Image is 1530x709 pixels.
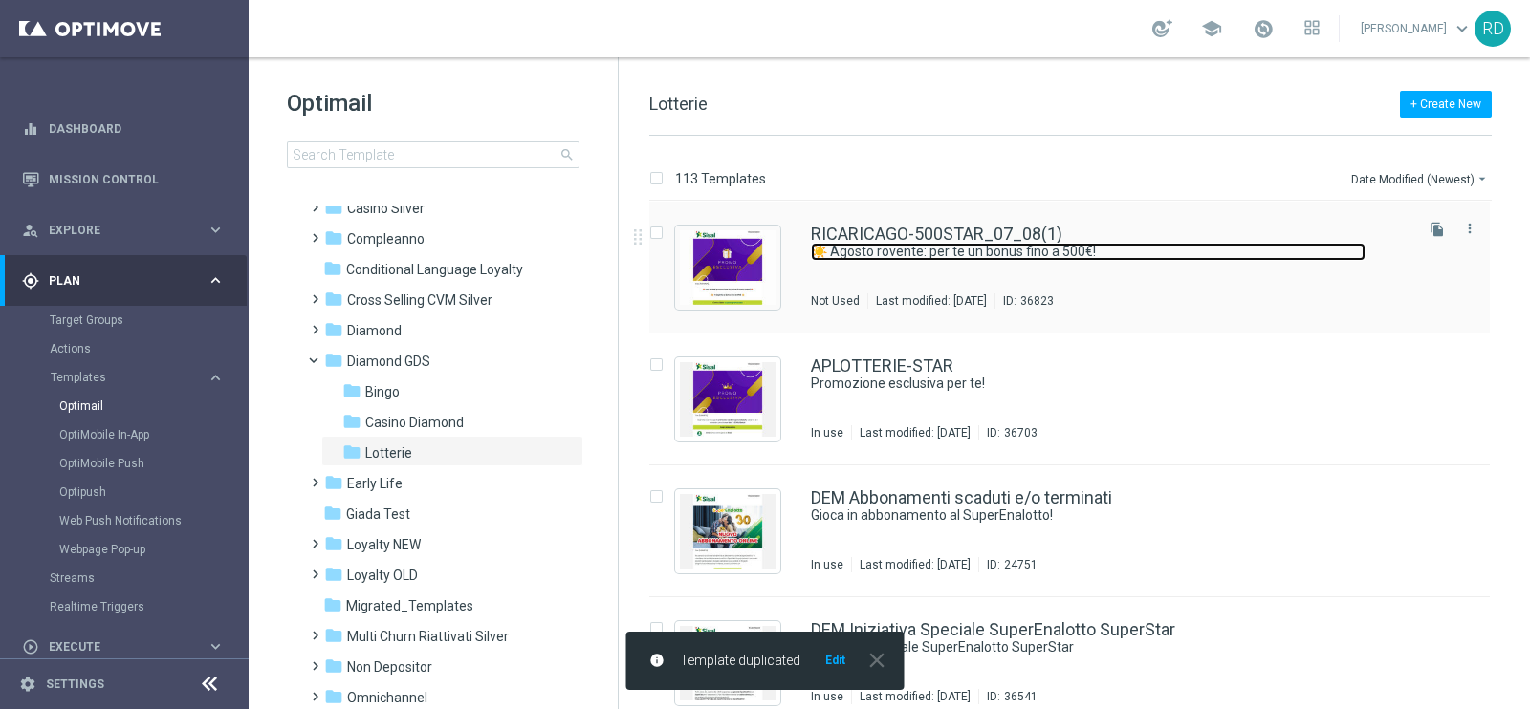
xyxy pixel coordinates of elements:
[324,228,343,247] i: folder
[1359,14,1475,43] a: [PERSON_NAME]keyboard_arrow_down
[1004,689,1038,704] div: 36541
[1475,11,1511,47] div: RD
[649,653,665,668] i: info
[680,494,776,569] img: 24751.jpeg
[680,230,776,305] img: 36823.jpeg
[342,442,361,462] i: folder
[323,595,342,614] i: folder
[811,489,1112,506] a: DEM Abbonamenti scaduti e/o terminati
[680,653,800,669] span: Template duplicated
[630,465,1526,597] div: Press SPACE to select this row.
[346,597,473,614] span: Migrated_Templates
[978,425,1038,440] div: ID:
[1004,557,1038,572] div: 24751
[823,653,847,668] button: Edit
[59,420,247,449] div: OptiMobile In-App
[207,271,225,290] i: keyboard_arrow_right
[346,505,410,523] span: Giada Test
[51,372,207,383] div: Templates
[21,273,226,289] button: gps_fixed Plan keyboard_arrow_right
[1430,222,1445,237] i: file_copy
[1020,293,1054,309] div: 36823
[22,103,225,154] div: Dashboard
[59,392,247,420] div: Optimail
[49,275,207,287] span: Plan
[22,120,39,138] i: equalizer
[207,369,225,387] i: keyboard_arrow_right
[978,689,1038,704] div: ID:
[50,312,199,328] a: Target Groups
[50,306,247,334] div: Target Groups
[324,687,343,706] i: folder
[287,88,579,118] h1: Optimail
[324,320,343,339] i: folder
[50,341,199,356] a: Actions
[1460,217,1479,240] button: more_vert
[22,154,225,204] div: Mission Control
[324,656,343,676] i: folder
[59,506,247,535] div: Web Push Notifications
[365,444,412,462] span: Lotterie
[323,504,342,523] i: folder
[1425,217,1450,242] button: file_copy
[852,689,978,704] div: Last modified: [DATE]
[59,513,199,528] a: Web Push Notifications
[347,322,402,339] span: Diamond
[1004,425,1038,440] div: 36703
[324,290,343,309] i: folder
[811,226,1062,243] a: RICARICAGO-500STAR_07_08(1)
[22,222,207,239] div: Explore
[811,638,1410,656] div: Iniziativa Speciale SuperEnalotto SuperStar
[46,678,104,690] a: Settings
[868,293,994,309] div: Last modified: [DATE]
[207,637,225,655] i: keyboard_arrow_right
[675,170,766,187] p: 113 Templates
[864,648,889,673] i: close
[324,351,343,370] i: folder
[1475,171,1490,186] i: arrow_drop_down
[346,261,523,278] span: Conditional Language Loyalty
[59,449,247,478] div: OptiMobile Push
[347,628,509,645] span: Multi Churn Riattivati Silver
[811,506,1366,525] a: Gioca in abbonamento al SuperEnalotto!
[324,626,343,645] i: folder
[347,536,421,553] span: Loyalty NEW
[811,293,860,309] div: Not Used
[22,638,39,655] i: play_circle_outline
[347,353,430,370] span: Diamond GDS
[21,172,226,187] div: Mission Control
[680,362,776,437] img: 36703.jpeg
[811,375,1410,393] div: Promozione esclusiva per te!
[21,223,226,238] div: person_search Explore keyboard_arrow_right
[324,198,343,217] i: folder
[22,272,39,290] i: gps_fixed
[22,638,207,655] div: Execute
[994,293,1054,309] div: ID:
[978,557,1038,572] div: ID:
[22,272,207,290] div: Plan
[324,473,343,492] i: folder
[22,222,39,239] i: person_search
[365,383,400,400] span: Bingo
[59,478,247,506] div: Optipush
[342,381,361,400] i: folder
[863,653,889,668] button: close
[50,334,247,363] div: Actions
[324,565,343,584] i: folder
[50,370,226,385] button: Templates keyboard_arrow_right
[59,535,247,564] div: Webpage Pop-up
[59,398,199,414] a: Optimail
[59,542,199,557] a: Webpage Pop-up
[207,221,225,239] i: keyboard_arrow_right
[1462,221,1477,236] i: more_vert
[811,638,1366,656] a: Iniziativa Speciale SuperEnalotto SuperStar
[347,567,418,584] span: Loyalty OLD
[287,141,579,168] input: Search Template
[21,121,226,137] button: equalizer Dashboard
[649,94,708,114] span: Lotterie
[50,570,199,586] a: Streams
[852,557,978,572] div: Last modified: [DATE]
[49,154,225,204] a: Mission Control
